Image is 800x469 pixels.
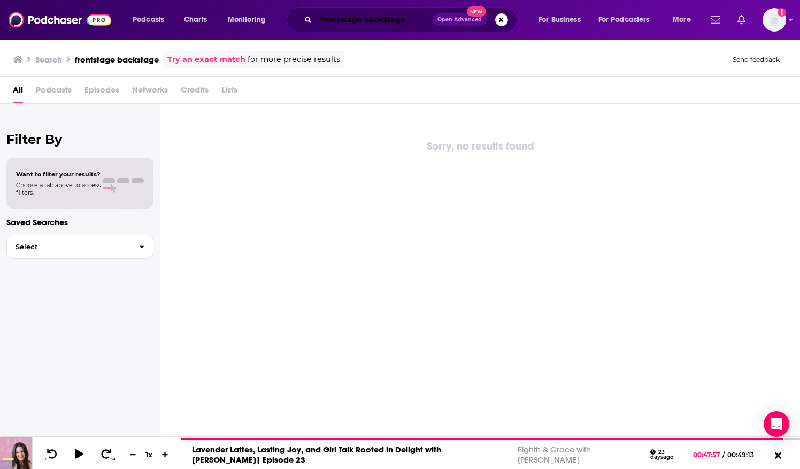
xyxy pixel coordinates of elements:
[43,457,47,462] span: 10
[763,8,786,32] img: User Profile
[518,444,591,465] a: Eighth & Grace with [PERSON_NAME]
[7,243,130,250] span: Select
[132,81,168,103] span: Networks
[297,7,527,32] div: Search podcasts, credits, & more...
[706,11,725,29] a: Show notifications dropdown
[133,12,164,27] span: Podcasts
[111,457,115,462] span: 30
[763,8,786,32] span: Logged in as ShellB
[437,17,482,22] span: Open Advanced
[778,8,786,17] svg: Add a profile image
[729,55,783,64] button: Send feedback
[97,448,117,462] button: 30
[177,11,213,28] a: Charts
[184,12,207,27] span: Charts
[167,53,245,66] a: Try an exact match
[763,8,786,32] button: Show profile menu
[316,11,433,28] input: Search podcasts, credits, & more...
[75,55,159,65] h3: frontstage backstage
[531,11,594,28] button: open menu
[467,6,486,17] span: New
[539,12,581,27] span: For Business
[673,12,691,27] span: More
[35,55,62,65] h3: Search
[733,11,750,29] a: Show notifications dropdown
[248,53,340,66] span: for more precise results
[160,138,800,155] div: Sorry, no results found
[181,81,209,103] span: Credits
[725,451,765,459] span: 00:49:13
[221,81,237,103] span: Lists
[84,81,119,103] span: Episodes
[228,12,266,27] span: Monitoring
[6,132,153,147] h2: Filter By
[598,12,650,27] span: For Podcasters
[764,411,789,437] div: Open Intercom Messenger
[220,11,280,28] button: open menu
[433,13,487,26] button: Open AdvancedNew
[41,448,61,462] button: 10
[591,11,665,28] button: open menu
[16,171,101,178] span: Want to filter your results?
[693,451,722,459] span: 00:47:57
[192,444,441,465] a: Lavender Lattes, Lasting Joy, and Girl Talk Rooted in Delight with [PERSON_NAME]| Episode 23
[140,450,158,459] div: 1 x
[6,217,153,227] p: Saved Searches
[13,81,23,103] a: All
[6,235,153,259] button: Select
[665,11,704,28] button: open menu
[125,11,178,28] button: open menu
[650,449,684,460] div: 23 days ago
[16,181,101,196] span: Choose a tab above to access filters.
[9,10,111,30] img: Podchaser - Follow, Share and Rate Podcasts
[36,81,72,103] span: Podcasts
[722,451,725,459] span: /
